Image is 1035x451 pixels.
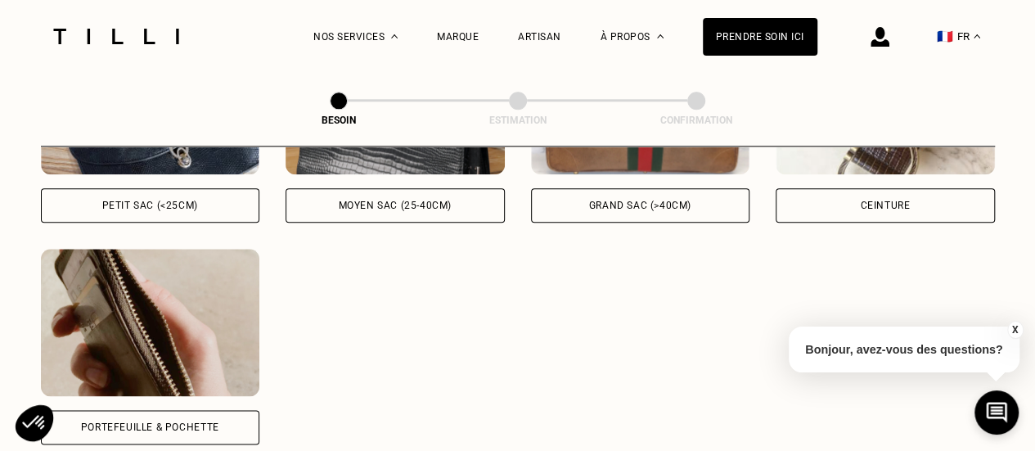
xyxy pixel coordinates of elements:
[391,34,398,38] img: Menu déroulant
[937,29,953,44] span: 🇫🇷
[871,27,889,47] img: icône connexion
[789,327,1019,372] p: Bonjour, avez-vous des questions?
[41,249,260,396] img: Tilli retouche votre Portefeuille & Pochette
[1006,321,1023,339] button: X
[436,115,600,126] div: Estimation
[589,201,691,210] div: Grand sac (>40cm)
[437,31,479,43] a: Marque
[81,422,219,432] div: Portefeuille & Pochette
[339,201,452,210] div: Moyen sac (25-40cm)
[614,115,778,126] div: Confirmation
[257,115,421,126] div: Besoin
[47,29,185,44] img: Logo du service de couturière Tilli
[974,34,980,38] img: menu déroulant
[518,31,561,43] a: Artisan
[860,201,910,210] div: Ceinture
[703,18,817,56] a: Prendre soin ici
[102,201,198,210] div: Petit sac (<25cm)
[657,34,664,38] img: Menu déroulant à propos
